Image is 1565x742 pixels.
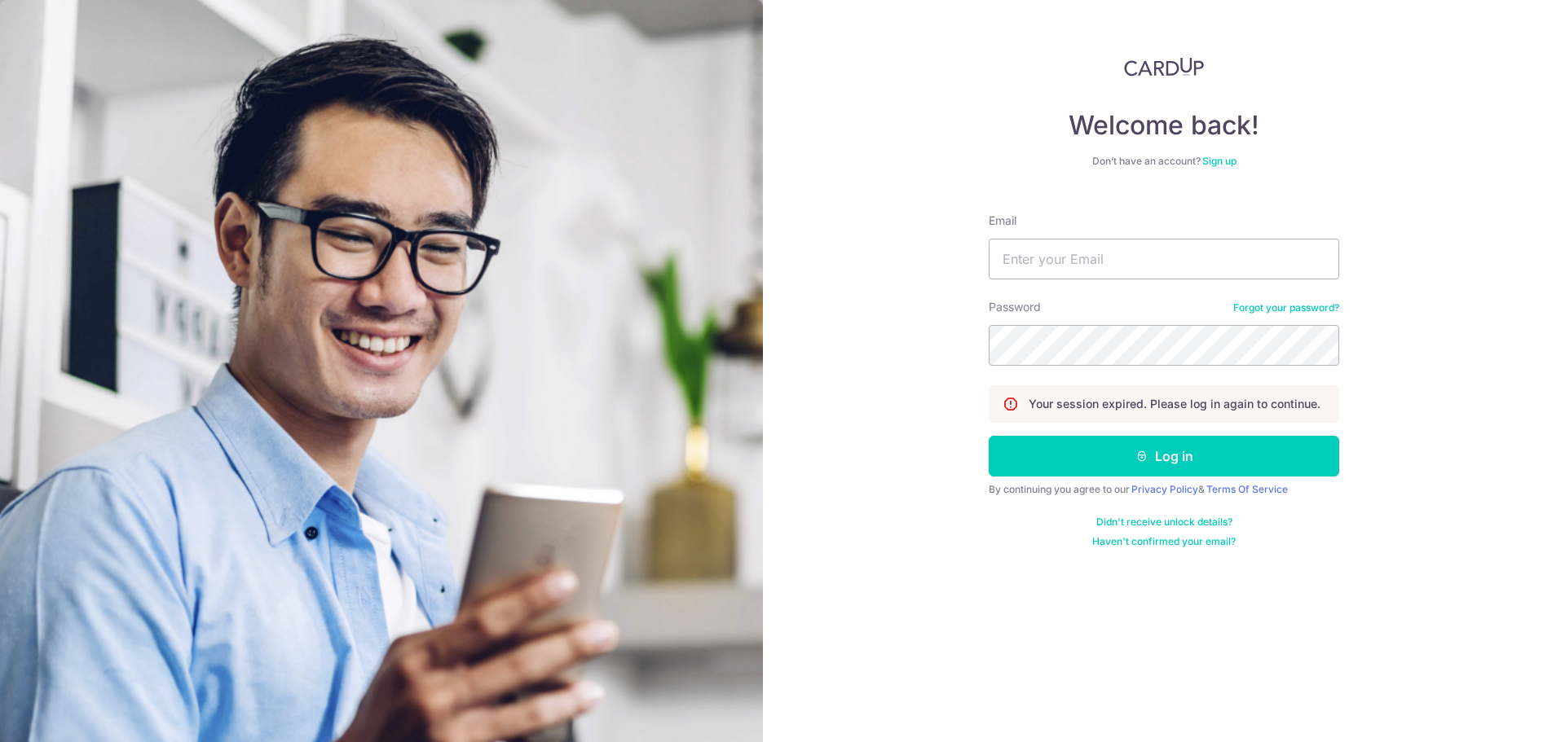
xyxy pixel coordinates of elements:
button: Log in [989,436,1339,476]
p: Your session expired. Please log in again to continue. [1029,396,1320,412]
a: Haven't confirmed your email? [1092,535,1236,548]
a: Forgot your password? [1233,301,1339,314]
label: Email [989,213,1016,229]
a: Didn't receive unlock details? [1096,516,1232,529]
label: Password [989,299,1041,315]
a: Sign up [1202,155,1237,167]
div: By continuing you agree to our & [989,483,1339,496]
img: CardUp Logo [1124,57,1204,77]
div: Don’t have an account? [989,155,1339,168]
a: Terms Of Service [1206,483,1288,495]
h4: Welcome back! [989,109,1339,142]
a: Privacy Policy [1131,483,1198,495]
input: Enter your Email [989,239,1339,279]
